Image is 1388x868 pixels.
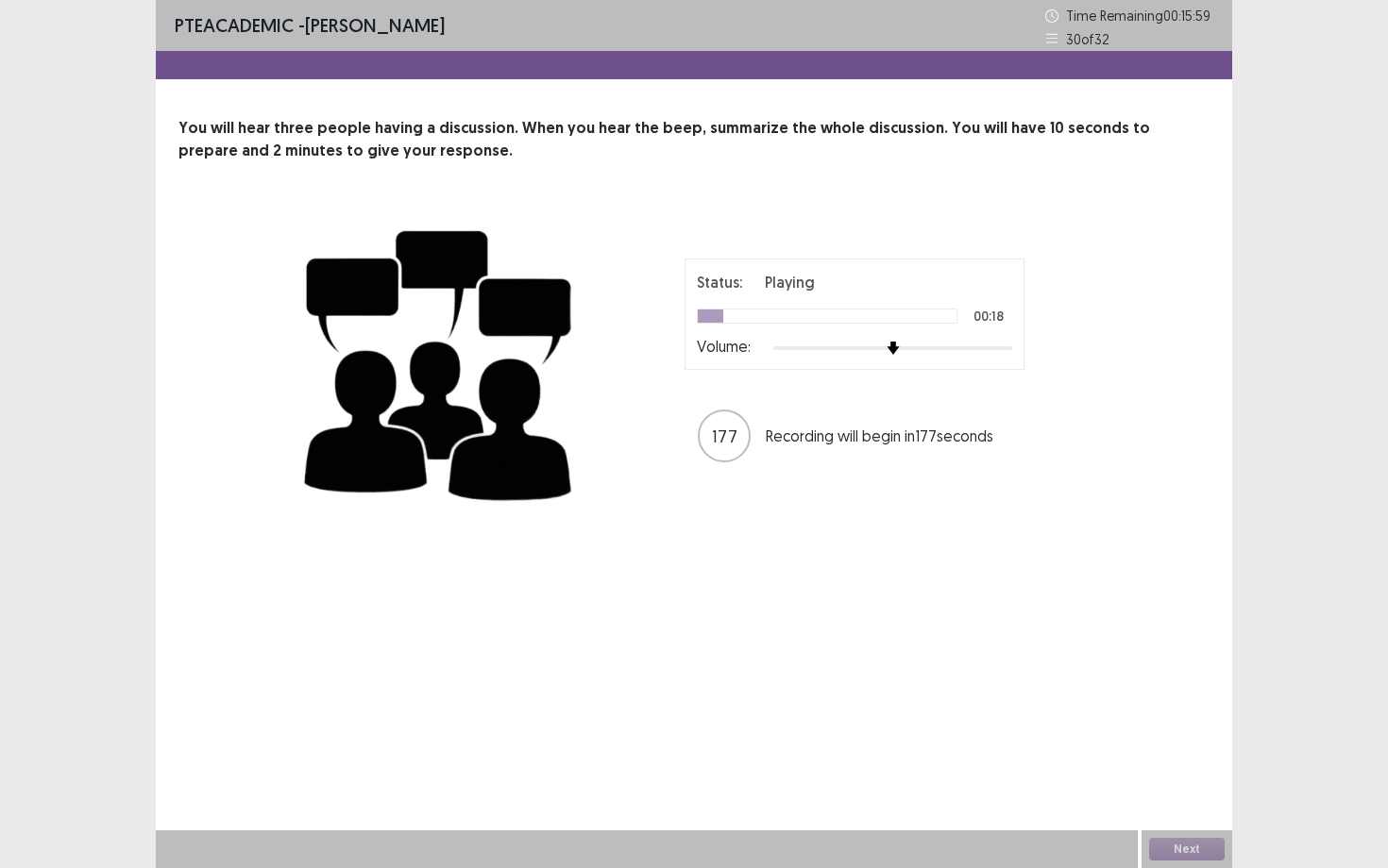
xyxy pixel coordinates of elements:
[887,342,900,355] img: arrow-thumb
[712,424,737,449] p: 177
[1066,6,1213,25] p: Time Remaining 00 : 15 : 59
[697,335,751,358] p: Volume:
[297,208,581,516] img: group-discussion
[766,425,1011,447] p: Recording will begin in 177 seconds
[175,11,445,40] p: - [PERSON_NAME]
[765,271,815,293] p: Playing
[973,309,1004,323] p: 00:18
[697,271,742,293] p: Status:
[175,13,294,37] span: PTE academic
[1066,29,1109,49] p: 30 of 32
[178,117,1210,162] p: You will hear three people having a discussion. When you hear the beep, summarize the whole discu...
